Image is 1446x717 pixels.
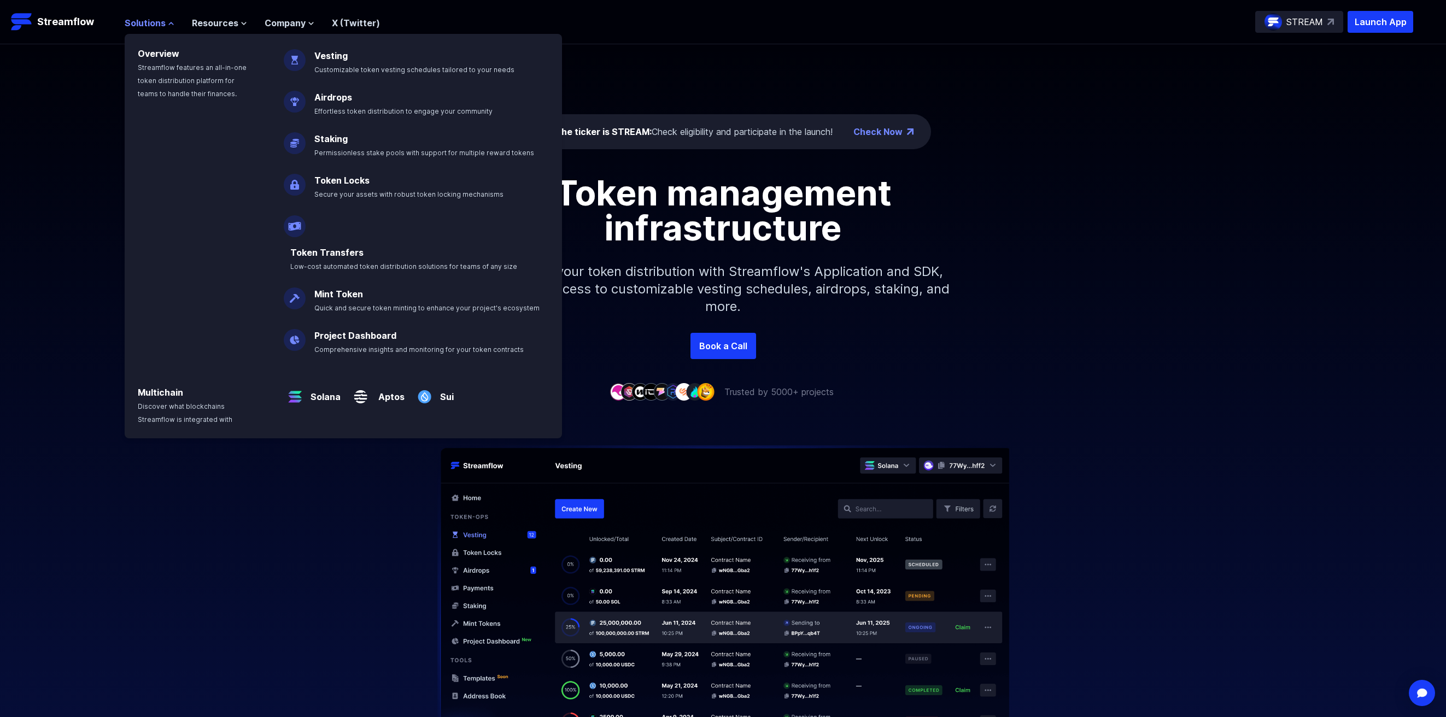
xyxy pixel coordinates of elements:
img: company-7 [675,383,693,400]
img: Payroll [284,207,306,237]
img: Aptos [349,377,372,408]
div: Check eligibility and participate in the launch! [555,125,833,138]
a: Token Locks [314,175,370,186]
img: Sui [413,377,436,408]
a: Mint Token [314,289,363,299]
button: Solutions [125,16,174,30]
img: Project Dashboard [284,320,306,351]
span: Permissionless stake pools with support for multiple reward tokens [314,149,534,157]
a: Sui [436,381,454,403]
span: Company [265,16,306,30]
img: Staking [284,124,306,154]
p: Simplify your token distribution with Streamflow's Application and SDK, offering access to custom... [488,245,958,333]
img: company-6 [664,383,682,400]
img: company-9 [697,383,715,400]
a: Solana [306,381,341,403]
span: Secure your assets with robust token locking mechanisms [314,190,504,198]
a: Staking [314,133,348,144]
a: Aptos [372,381,405,403]
img: Solana [284,377,306,408]
a: X (Twitter) [332,17,380,28]
span: Effortless token distribution to engage your community [314,107,493,115]
img: Token Locks [284,165,306,196]
img: company-3 [631,383,649,400]
span: Customizable token vesting schedules tailored to your needs [314,66,514,74]
button: Company [265,16,314,30]
p: Trusted by 5000+ projects [724,385,834,398]
img: company-2 [620,383,638,400]
span: Comprehensive insights and monitoring for your token contracts [314,345,524,354]
img: company-5 [653,383,671,400]
a: Check Now [853,125,903,138]
a: Multichain [138,387,183,398]
img: top-right-arrow.png [907,128,914,135]
a: Project Dashboard [314,330,396,341]
span: Streamflow features an all-in-one token distribution platform for teams to handle their finances. [138,63,247,98]
span: Discover what blockchains Streamflow is integrated with [138,402,232,424]
img: company-4 [642,383,660,400]
button: Resources [192,16,247,30]
span: Quick and secure token minting to enhance your project's ecosystem [314,304,540,312]
img: company-1 [610,383,627,400]
span: Resources [192,16,238,30]
img: company-8 [686,383,704,400]
img: top-right-arrow.svg [1327,19,1334,25]
a: Streamflow [11,11,114,33]
a: Vesting [314,50,348,61]
img: Airdrops [284,82,306,113]
img: Mint Token [284,279,306,309]
a: STREAM [1255,11,1343,33]
a: Airdrops [314,92,352,103]
span: Low-cost automated token distribution solutions for teams of any size [290,262,517,271]
div: Open Intercom Messenger [1409,680,1435,706]
span: Solutions [125,16,166,30]
a: Token Transfers [290,247,364,258]
p: Streamflow [37,14,94,30]
p: STREAM [1286,15,1323,28]
button: Launch App [1348,11,1413,33]
img: Streamflow Logo [11,11,33,33]
a: Book a Call [690,333,756,359]
a: Overview [138,48,179,59]
img: Vesting [284,40,306,71]
h1: Token management infrastructure [477,175,969,245]
img: streamflow-logo-circle.png [1264,13,1282,31]
span: The ticker is STREAM: [555,126,652,137]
